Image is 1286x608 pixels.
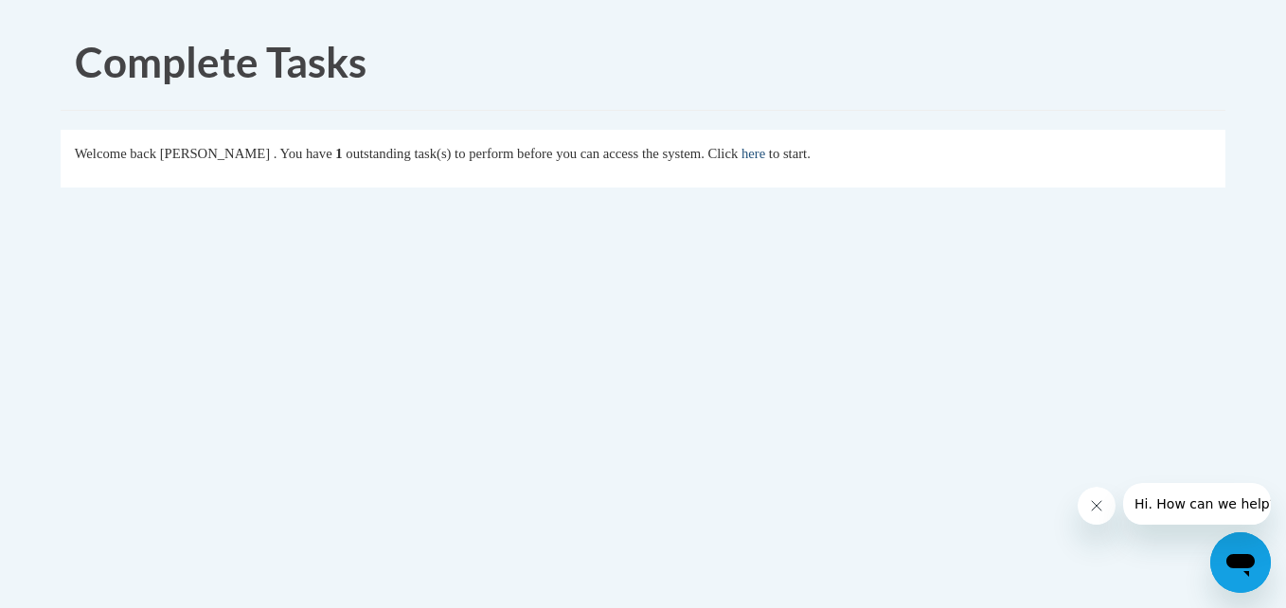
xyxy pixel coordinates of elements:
span: [PERSON_NAME] [160,146,270,161]
span: . You have [274,146,332,161]
iframe: Button to launch messaging window [1210,532,1271,593]
span: to start. [769,146,811,161]
iframe: Message from company [1123,483,1271,525]
span: Hi. How can we help? [11,13,153,28]
a: here [741,146,765,161]
iframe: Close message [1078,487,1116,525]
span: Welcome back [75,146,156,161]
span: 1 [335,146,342,161]
span: Complete Tasks [75,37,366,86]
span: outstanding task(s) to perform before you can access the system. Click [346,146,738,161]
